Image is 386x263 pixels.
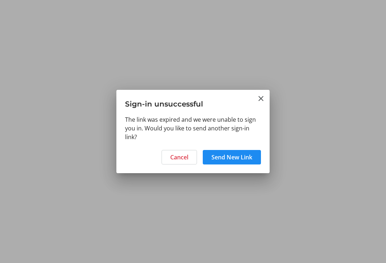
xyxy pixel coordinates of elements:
[116,90,270,115] h3: Sign-in unsuccessful
[162,150,197,164] button: Cancel
[211,153,252,162] span: Send New Link
[170,153,188,162] span: Cancel
[257,94,265,103] button: Close
[203,150,261,164] button: Send New Link
[116,115,270,146] div: The link was expired and we were unable to sign you in. Would you like to send another sign-in link?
